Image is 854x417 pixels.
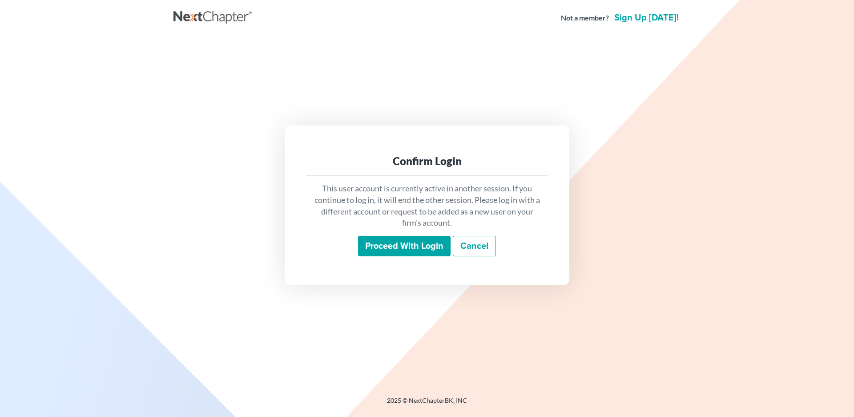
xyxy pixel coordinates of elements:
[358,236,451,256] input: Proceed with login
[313,154,541,168] div: Confirm Login
[313,183,541,229] p: This user account is currently active in another session. If you continue to log in, it will end ...
[453,236,496,256] a: Cancel
[561,13,609,23] strong: Not a member?
[173,396,681,412] div: 2025 © NextChapterBK, INC
[612,13,681,22] a: Sign up [DATE]!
